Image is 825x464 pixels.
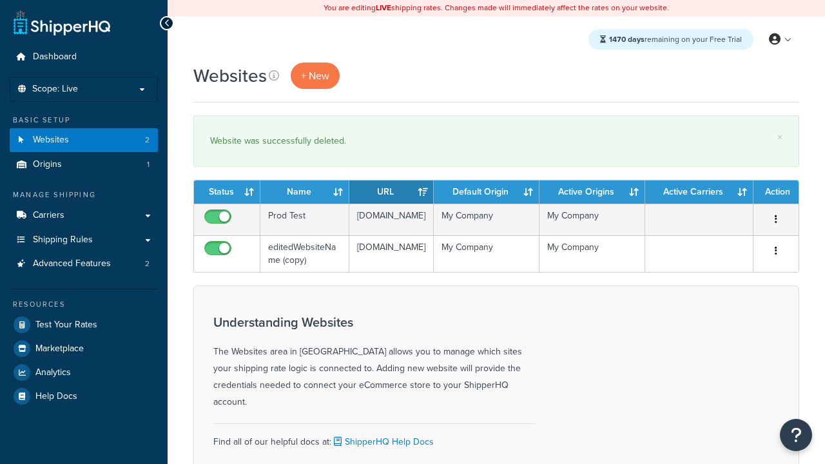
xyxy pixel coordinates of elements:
li: Websites [10,128,158,152]
div: Basic Setup [10,115,158,126]
td: My Company [434,235,539,272]
span: Analytics [35,367,71,378]
div: Find all of our helpful docs at: [213,423,536,450]
th: Name: activate to sort column ascending [260,180,349,204]
a: Marketplace [10,337,158,360]
span: Carriers [33,210,64,221]
th: Status: activate to sort column ascending [194,180,260,204]
td: Prod Test [260,204,349,235]
span: Scope: Live [32,84,78,95]
a: Advanced Features 2 [10,252,158,276]
a: Test Your Rates [10,313,158,336]
span: Test Your Rates [35,320,97,331]
td: My Company [539,204,645,235]
div: Website was successfully deleted. [210,132,782,150]
span: + New [301,68,329,83]
td: My Company [434,204,539,235]
a: Help Docs [10,385,158,408]
td: [DOMAIN_NAME] [349,204,434,235]
td: My Company [539,235,645,272]
a: ShipperHQ Home [14,10,110,35]
a: + New [291,63,340,89]
span: Help Docs [35,391,77,402]
span: Marketplace [35,343,84,354]
h3: Understanding Websites [213,315,536,329]
a: Shipping Rules [10,228,158,252]
th: Active Carriers: activate to sort column ascending [645,180,753,204]
li: Origins [10,153,158,177]
a: Carriers [10,204,158,227]
a: Analytics [10,361,158,384]
span: Shipping Rules [33,235,93,246]
div: remaining on your Free Trial [588,29,753,50]
a: Dashboard [10,45,158,69]
span: Websites [33,135,69,146]
a: Origins 1 [10,153,158,177]
span: 2 [145,135,150,146]
span: Dashboard [33,52,77,63]
th: Default Origin: activate to sort column ascending [434,180,539,204]
h1: Websites [193,63,267,88]
td: editedWebsiteName (copy) [260,235,349,272]
span: 1 [147,159,150,170]
button: Open Resource Center [780,419,812,451]
div: Manage Shipping [10,189,158,200]
a: × [777,132,782,142]
span: Origins [33,159,62,170]
b: LIVE [376,2,391,14]
td: [DOMAIN_NAME] [349,235,434,272]
span: Advanced Features [33,258,111,269]
th: Active Origins: activate to sort column ascending [539,180,645,204]
span: 2 [145,258,150,269]
strong: 1470 days [609,34,645,45]
div: Resources [10,299,158,310]
th: URL: activate to sort column ascending [349,180,434,204]
a: ShipperHQ Help Docs [331,435,434,449]
a: Websites 2 [10,128,158,152]
li: Advanced Features [10,252,158,276]
th: Action [753,180,799,204]
div: The Websites area in [GEOGRAPHIC_DATA] allows you to manage which sites your shipping rate logic ... [213,315,536,411]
